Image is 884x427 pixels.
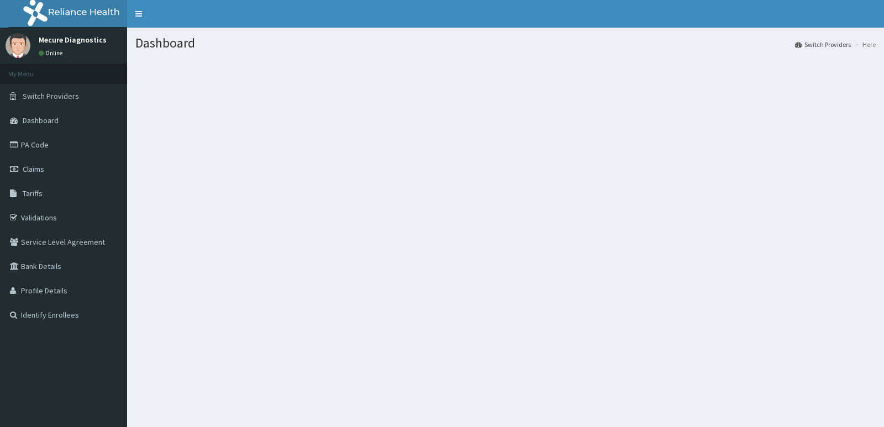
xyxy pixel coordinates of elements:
[23,164,44,174] span: Claims
[6,33,30,58] img: User Image
[23,115,59,125] span: Dashboard
[795,40,851,49] a: Switch Providers
[852,40,876,49] li: Here
[39,36,107,44] p: Mecure Diagnostics
[23,188,43,198] span: Tariffs
[135,36,876,50] h1: Dashboard
[39,49,65,57] a: Online
[23,91,79,101] span: Switch Providers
